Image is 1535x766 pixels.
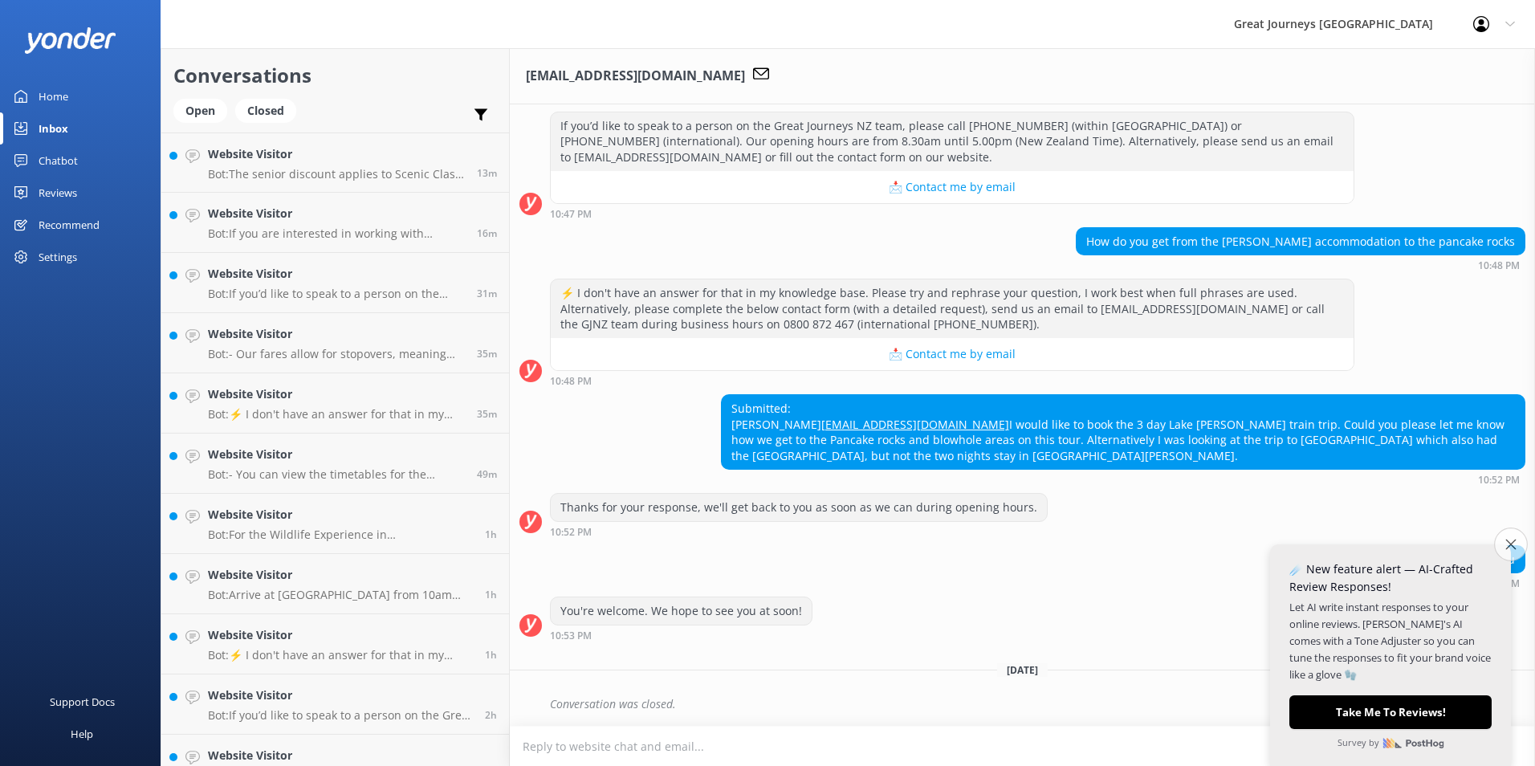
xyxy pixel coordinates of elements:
a: Closed [235,101,304,119]
div: Closed [235,99,296,123]
img: yonder-white-logo.png [24,27,116,54]
div: Sep 02 2025 10:47pm (UTC +12:00) Pacific/Auckland [550,208,1354,219]
h4: Website Visitor [208,506,473,524]
a: Website VisitorBot:- Our fares allow for stopovers, meaning you can add a break to your journey a... [161,313,509,373]
a: Website VisitorBot:Arrive at [GEOGRAPHIC_DATA] from 10am onwards for check-in. Check-in closes 20... [161,554,509,614]
p: Bot: ⚡ I don't have an answer for that in my knowledge base. Please try and rephrase your questio... [208,648,473,662]
span: Sep 03 2025 12:52pm (UTC +12:00) Pacific/Auckland [477,287,497,300]
p: Bot: If you’d like to speak to a person on the Great Journeys NZ team, please call [PHONE_NUMBER]... [208,287,465,301]
h2: Conversations [173,60,497,91]
span: Sep 03 2025 01:11pm (UTC +12:00) Pacific/Auckland [477,166,497,180]
a: Website VisitorBot:⚡ I don't have an answer for that in my knowledge base. Please try and rephras... [161,373,509,434]
strong: 10:52 PM [1478,475,1520,485]
div: Open [173,99,227,123]
p: Bot: If you are interested in working with [PERSON_NAME], please browse to our careers page at [U... [208,226,465,241]
a: Website VisitorBot:⚡ I don't have an answer for that in my knowledge base. Please try and rephras... [161,614,509,674]
h4: Website Visitor [208,566,473,584]
span: Sep 03 2025 12:35pm (UTC +12:00) Pacific/Auckland [477,467,497,481]
h4: Website Visitor [208,687,473,704]
span: Sep 03 2025 11:13am (UTC +12:00) Pacific/Auckland [485,708,497,722]
a: Open [173,101,235,119]
h4: Website Visitor [208,265,465,283]
h4: Website Visitor [208,747,473,764]
a: Website VisitorBot:If you’d like to speak to a person on the Great Journeys NZ team, please call ... [161,674,509,735]
p: Bot: Arrive at [GEOGRAPHIC_DATA] from 10am onwards for check-in. Check-in closes 20 minutes befor... [208,588,473,602]
strong: 10:48 PM [550,377,592,386]
h4: Website Visitor [208,145,465,163]
p: Bot: - You can view the timetables for the Northern Explorer, Coastal Pacific, and TranzAlpine Sc... [208,467,465,482]
div: You're welcome. We hope to see you at soon! [551,597,812,625]
div: Chatbot [39,145,78,177]
strong: 10:48 PM [1478,261,1520,271]
p: Bot: ⚡ I don't have an answer for that in my knowledge base. Please try and rephrase your questio... [208,407,465,422]
h4: Website Visitor [208,205,465,222]
div: If you’d like to speak to a person on the Great Journeys NZ team, please call [PHONE_NUMBER] (wit... [551,112,1354,171]
div: Inbox [39,112,68,145]
div: Sep 02 2025 10:53pm (UTC +12:00) Pacific/Auckland [550,630,812,641]
div: How do you get from the [PERSON_NAME] accommodation to the pancake rocks [1077,228,1525,255]
div: Home [39,80,68,112]
div: Settings [39,241,77,273]
div: Recommend [39,209,100,241]
div: Reviews [39,177,77,209]
a: Website VisitorBot:If you are interested in working with [PERSON_NAME], please browse to our care... [161,193,509,253]
div: Sep 02 2025 10:48pm (UTC +12:00) Pacific/Auckland [1076,259,1525,271]
h3: [EMAIL_ADDRESS][DOMAIN_NAME] [526,66,745,87]
span: Sep 03 2025 11:54am (UTC +12:00) Pacific/Auckland [485,588,497,601]
span: Sep 03 2025 11:25am (UTC +12:00) Pacific/Auckland [485,648,497,662]
div: 2025-09-02T23:28:06.881 [519,691,1525,718]
button: 📩 Contact me by email [551,338,1354,370]
div: Sep 02 2025 10:52pm (UTC +12:00) Pacific/Auckland [721,474,1525,485]
span: Sep 03 2025 12:49pm (UTC +12:00) Pacific/Auckland [477,347,497,361]
h4: Website Visitor [208,446,465,463]
div: ⚡ I don't have an answer for that in my knowledge base. Please try and rephrase your question, I ... [551,279,1354,338]
a: [EMAIL_ADDRESS][DOMAIN_NAME] [821,417,1009,432]
h4: Website Visitor [208,626,473,644]
div: Sep 02 2025 10:48pm (UTC +12:00) Pacific/Auckland [550,375,1354,386]
strong: 10:52 PM [550,528,592,537]
a: Website VisitorBot:For the Wildlife Experience in [GEOGRAPHIC_DATA] package, you can choose betwe... [161,494,509,554]
p: Bot: The senior discount applies to Scenic Class and TranzAlpine Scenic Plus, but there is no spe... [208,167,465,181]
div: Support Docs [50,686,115,718]
div: Help [71,718,93,750]
strong: 10:53 PM [550,631,592,641]
p: Bot: - Our fares allow for stopovers, meaning you can add a break to your journey as long as you ... [208,347,465,361]
span: [DATE] [997,663,1048,677]
div: Submitted: [PERSON_NAME] I would like to book the 3 day Lake [PERSON_NAME] train trip. Could you ... [722,395,1525,469]
a: Website VisitorBot:The senior discount applies to Scenic Class and TranzAlpine Scenic Plus, but t... [161,132,509,193]
h4: Website Visitor [208,385,465,403]
div: Sep 02 2025 10:52pm (UTC +12:00) Pacific/Auckland [550,526,1048,537]
strong: 10:47 PM [550,210,592,219]
p: Bot: If you’d like to speak to a person on the Great Journeys NZ team, please call [PHONE_NUMBER]... [208,708,473,723]
p: Bot: For the Wildlife Experience in [GEOGRAPHIC_DATA] package, you can choose between whale watch... [208,528,473,542]
a: Website VisitorBot:If you’d like to speak to a person on the Great Journeys NZ team, please call ... [161,253,509,313]
div: Conversation was closed. [550,691,1525,718]
span: Sep 03 2025 01:08pm (UTC +12:00) Pacific/Auckland [477,226,497,240]
span: Sep 03 2025 12:02pm (UTC +12:00) Pacific/Auckland [485,528,497,541]
a: Website VisitorBot:- You can view the timetables for the Northern Explorer, Coastal Pacific, and ... [161,434,509,494]
button: 📩 Contact me by email [551,171,1354,203]
h4: Website Visitor [208,325,465,343]
span: Sep 03 2025 12:49pm (UTC +12:00) Pacific/Auckland [477,407,497,421]
div: Thanks for your response, we'll get back to you as soon as we can during opening hours. [551,494,1047,521]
